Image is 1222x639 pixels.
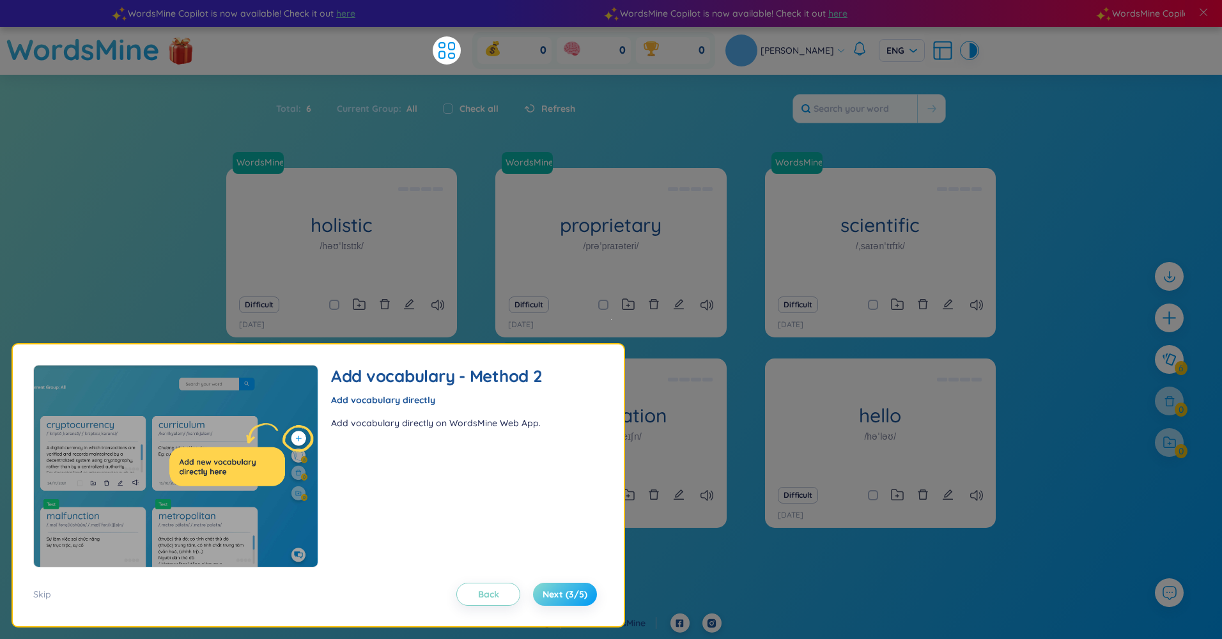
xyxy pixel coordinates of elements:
[239,319,265,331] p: [DATE]
[401,103,417,114] span: All
[276,95,324,122] div: Total :
[917,489,929,500] span: delete
[917,296,929,314] button: delete
[942,296,954,314] button: edit
[942,486,954,504] button: edit
[725,35,757,66] img: avatar
[331,365,591,388] h2: Add vocabulary - Method 2
[699,43,705,58] span: 0
[917,486,929,504] button: delete
[793,95,917,123] input: Search your word
[478,588,499,601] span: Back
[508,319,534,331] p: [DATE]
[543,588,587,601] span: Next (3/5)
[331,393,591,407] div: Add vocabulary directly
[598,617,656,629] a: WordsMine
[541,102,575,116] span: Refresh
[540,43,546,58] span: 0
[648,489,660,500] span: delete
[673,298,684,310] span: edit
[886,44,917,57] span: ENG
[856,239,905,253] h1: /ˌsaɪənˈtɪfɪk/
[942,489,954,500] span: edit
[778,487,818,504] button: Difficult
[502,343,558,364] a: WordsMine
[231,156,285,169] a: WordsMine
[379,298,391,310] span: delete
[233,152,289,174] a: WordsMine
[725,35,761,66] a: avatar
[771,152,828,174] a: WordsMine
[778,509,803,521] p: [DATE]
[765,404,996,427] h1: hello
[509,296,549,313] button: Difficult
[584,239,639,253] h1: /prəˈpraɪəteri/
[329,6,348,20] span: here
[111,6,603,20] div: WordsMine Copilot is now available! Check it out
[320,239,364,253] h1: /həʊˈlɪstɪk/
[821,6,840,20] span: here
[619,43,626,58] span: 0
[33,587,51,601] div: Skip
[168,33,194,71] img: flashSalesIcon.a7f4f837.png
[456,583,520,606] button: Back
[673,486,684,504] button: edit
[324,95,430,122] div: Current Group :
[460,102,499,116] label: Check all
[6,27,160,72] a: WordsMine
[765,214,996,236] h1: scientific
[301,102,311,116] span: 6
[502,152,558,174] a: WordsMine
[403,298,415,310] span: edit
[233,343,289,364] a: WordsMine
[648,486,660,504] button: delete
[379,296,391,314] button: delete
[648,296,660,314] button: delete
[239,296,279,313] button: Difficult
[917,298,929,310] span: delete
[500,156,554,169] a: WordsMine
[495,214,726,236] h1: proprietary
[1161,310,1177,326] span: plus
[603,6,1095,20] div: WordsMine Copilot is now available! Check it out
[226,214,457,236] h1: holistic
[761,43,834,58] span: [PERSON_NAME]
[331,416,591,430] div: Add vocabulary directly on WordsMine Web App.
[942,298,954,310] span: edit
[533,583,597,606] button: Next (3/5)
[648,298,660,310] span: delete
[864,429,896,443] h1: /həˈləʊ/
[770,156,824,169] a: WordsMine
[673,296,684,314] button: edit
[673,489,684,500] span: edit
[580,429,642,443] h1: /ˌɡeɪmɪfɪˈkeɪʃn/
[403,296,415,314] button: edit
[778,319,803,331] p: [DATE]
[778,296,818,313] button: Difficult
